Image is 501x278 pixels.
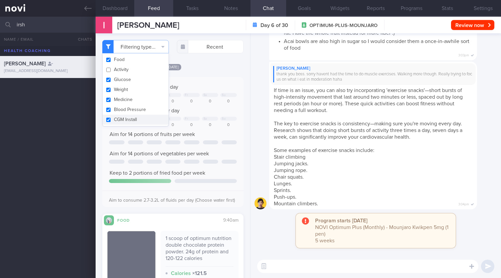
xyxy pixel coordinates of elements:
[274,181,292,186] span: Lunges.
[183,99,200,104] div: 0
[451,20,494,30] button: Review now
[4,61,46,66] span: [PERSON_NAME]
[204,117,207,121] div: Sa
[273,72,473,83] div: thank you boss. sorry havent had the time to do muscle exercises. Walking more though. Really try...
[274,121,462,140] span: The key to exercise snacks is consistency—making sure you're moving every day. Research shows tha...
[103,85,169,95] button: Weight
[166,235,234,267] div: 1 scoop of optimum nutrition double chocolate protein powder. 24g of protein and 120-122 calories
[103,95,169,105] button: Medicine
[458,51,469,58] span: 3:03pm
[103,115,169,125] button: CGM Install
[103,65,169,75] button: Activity
[274,154,305,160] span: Stair climbing
[103,75,169,85] button: Glucose
[192,271,207,276] strong: × 121.5
[165,99,181,104] div: 0
[4,69,92,74] div: [EMAIL_ADDRESS][DOMAIN_NAME]
[165,64,181,70] span: [DATE]
[274,148,374,153] span: Some examples of exercise snacks include:
[103,105,169,115] button: Blood Pressure
[110,170,205,176] span: Keep to 2 portions of fried food per week
[69,33,96,46] button: Chats
[103,55,169,65] button: Food
[284,36,472,51] li: Acai bowls are also high in sugar so I would consider them a once-in-awhile sort of food
[309,22,377,29] span: OPTIMUM-PLUS-MOUNJARO
[274,88,463,113] span: If time is an issue, you can also try incorporating 'exercise snacks'—short bursts of high-intens...
[260,22,288,29] strong: Day 6 of 30
[204,93,207,97] div: Sa
[220,123,237,128] div: 0
[110,151,209,156] span: Aim for 14 portions of vegetables per week
[109,198,235,203] span: Aim to consume 2.7-3.2L of fluids per day (Choose water first)
[274,174,304,180] span: Chair squats.
[165,123,181,128] div: 0
[223,218,239,223] span: 9:40am
[315,225,448,237] span: NOVI Optimum Plus (Monthly) - Mounjaro Kwikpen 5mg (1 pen)
[102,40,169,53] button: Filtering type...
[110,132,195,137] span: Aim for 14 portions of fruits per week
[274,161,308,166] span: Jumping jacks.
[274,194,296,200] span: Push-ups.
[185,93,188,97] div: Fr
[202,99,219,104] div: 0
[315,218,367,223] strong: Program starts [DATE]
[315,238,334,243] span: 5 weeks
[185,117,188,121] div: Fr
[117,21,179,29] span: [PERSON_NAME]
[114,217,141,223] div: Food
[458,200,469,207] span: 3:04pm
[183,123,200,128] div: 0
[222,117,226,121] div: Su
[273,66,473,71] div: [PERSON_NAME]
[274,201,318,206] span: Mountain climbers.
[274,188,291,193] span: Sprints.
[274,168,307,173] span: Jumping rope.
[171,271,191,276] strong: Calories
[222,93,226,97] div: Su
[220,99,237,104] div: 0
[202,123,219,128] div: 0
